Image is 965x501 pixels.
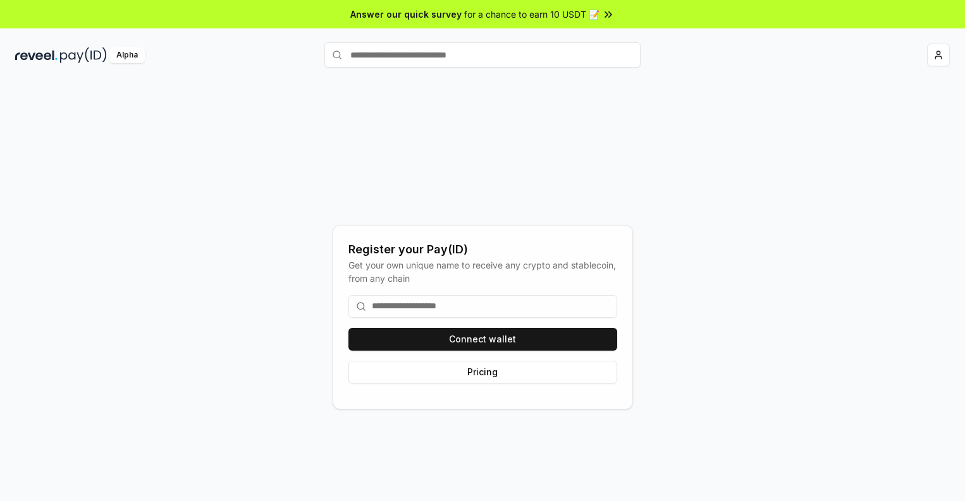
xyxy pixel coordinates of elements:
img: reveel_dark [15,47,58,63]
button: Pricing [348,361,617,383]
div: Register your Pay(ID) [348,241,617,258]
div: Alpha [109,47,145,63]
img: pay_id [60,47,107,63]
div: Get your own unique name to receive any crypto and stablecoin, from any chain [348,258,617,285]
button: Connect wallet [348,328,617,351]
span: for a chance to earn 10 USDT 📝 [464,8,599,21]
span: Answer our quick survey [350,8,462,21]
